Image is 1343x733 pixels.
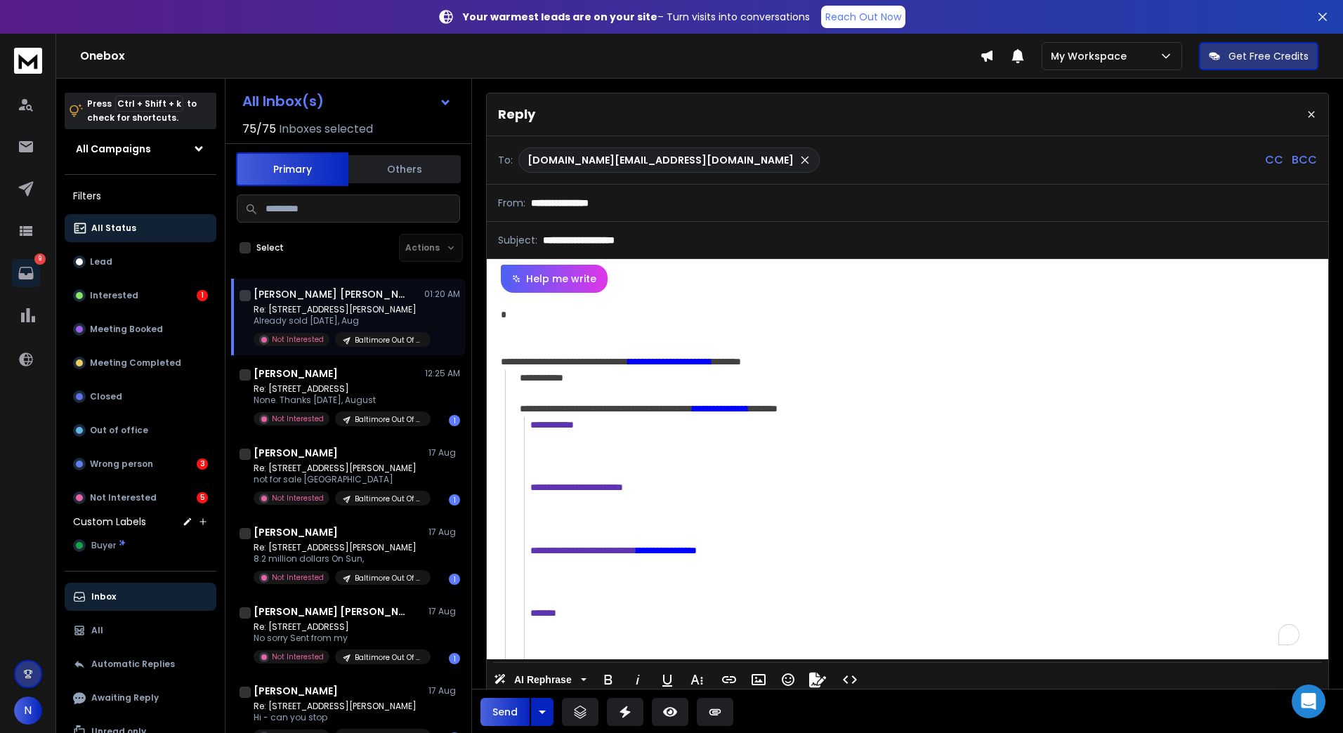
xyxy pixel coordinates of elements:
div: 1 [449,653,460,664]
p: Wrong person [90,458,153,470]
p: Re: [STREET_ADDRESS] [254,621,422,633]
p: Baltimore Out Of State Home Owners [355,414,422,425]
p: CC [1265,152,1283,169]
button: Emoticons [775,666,801,694]
p: Not Interested [272,493,324,503]
p: 01:20 AM [424,289,460,300]
h3: Custom Labels [73,515,146,529]
div: 1 [449,574,460,585]
div: Open Intercom Messenger [1292,685,1325,718]
p: Lead [90,256,112,268]
span: 75 / 75 [242,121,276,138]
p: 17 Aug [428,606,460,617]
h1: Onebox [80,48,980,65]
p: 12:25 AM [425,368,460,379]
button: Send [480,698,530,726]
p: Subject: [498,233,537,247]
h1: [PERSON_NAME] [254,366,338,381]
p: Meeting Completed [90,357,181,369]
p: Press to check for shortcuts. [87,97,197,125]
button: Bold (Ctrl+B) [595,666,622,694]
div: 1 [449,494,460,506]
p: Not Interested [272,572,324,583]
p: 17 Aug [428,685,460,696]
p: Not Interested [90,492,157,503]
button: Closed [65,383,216,411]
p: Awaiting Reply [91,692,159,704]
button: Out of office [65,416,216,444]
p: Hi - can you stop [254,712,422,723]
p: Re: [STREET_ADDRESS][PERSON_NAME] [254,463,422,474]
button: All Campaigns [65,135,216,163]
p: Re: [STREET_ADDRESS][PERSON_NAME] [254,304,422,315]
h1: [PERSON_NAME] [254,446,338,460]
p: 9 [34,253,46,265]
p: Baltimore Out Of State Home Owners [355,494,422,504]
p: [DOMAIN_NAME][EMAIL_ADDRESS][DOMAIN_NAME] [528,153,794,167]
button: Signature [804,666,831,694]
p: Meeting Booked [90,324,163,335]
button: N [14,696,42,725]
h1: [PERSON_NAME] [PERSON_NAME] [254,287,408,301]
button: Meeting Completed [65,349,216,377]
p: Baltimore Out Of State Home Owners [355,573,422,583]
button: Get Free Credits [1199,42,1318,70]
button: Underline (Ctrl+U) [654,666,681,694]
p: From: [498,196,525,210]
p: Re: [STREET_ADDRESS][PERSON_NAME] [254,701,422,712]
p: 8.2 million dollars On Sun, [254,553,422,564]
span: Buyer [91,540,116,551]
button: Lead [65,248,216,276]
button: Insert Image (Ctrl+P) [745,666,772,694]
p: Get Free Credits [1229,49,1309,63]
button: Automatic Replies [65,650,216,678]
p: My Workspace [1051,49,1132,63]
div: 5 [197,492,208,503]
p: Out of office [90,425,148,436]
span: Ctrl + Shift + k [115,95,183,112]
button: Wrong person3 [65,450,216,478]
p: BCC [1292,152,1317,169]
p: Reply [498,105,535,124]
button: More Text [683,666,710,694]
p: Automatic Replies [91,659,175,670]
p: Re: [STREET_ADDRESS][PERSON_NAME] [254,542,422,553]
h1: [PERSON_NAME] [PERSON_NAME] [254,605,408,619]
button: Others [348,154,461,185]
p: Interested [90,290,138,301]
button: All Status [65,214,216,242]
button: Italic (Ctrl+I) [624,666,651,694]
button: Insert Link (Ctrl+K) [716,666,742,694]
button: Not Interested5 [65,484,216,512]
p: All Status [91,223,136,234]
button: Meeting Booked [65,315,216,343]
div: 3 [197,458,208,470]
div: To enrich screen reader interactions, please activate Accessibility in Grammarly extension settings [487,293,1328,659]
button: Primary [236,152,348,186]
h3: Inboxes selected [279,121,373,138]
p: Already sold [DATE], Aug [254,315,422,326]
span: AI Rephrase [511,674,575,686]
div: 1 [197,290,208,301]
button: AI Rephrase [491,666,589,694]
p: All [91,625,103,636]
h3: Filters [65,186,216,206]
button: Awaiting Reply [65,684,216,712]
p: Re: [STREET_ADDRESS] [254,383,422,395]
p: 17 Aug [428,527,460,538]
p: No sorry Sent from my [254,633,422,644]
button: Inbox [65,583,216,611]
p: Baltimore Out Of State Home Owners [355,335,422,345]
button: Interested1 [65,282,216,310]
label: Select [256,242,284,253]
button: All Inbox(s) [231,87,463,115]
button: All [65,616,216,645]
p: Closed [90,391,122,402]
p: To: [498,153,513,167]
p: Not Interested [272,334,324,345]
p: Reach Out Now [825,10,901,24]
p: 17 Aug [428,447,460,458]
p: Not Interested [272,414,324,424]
